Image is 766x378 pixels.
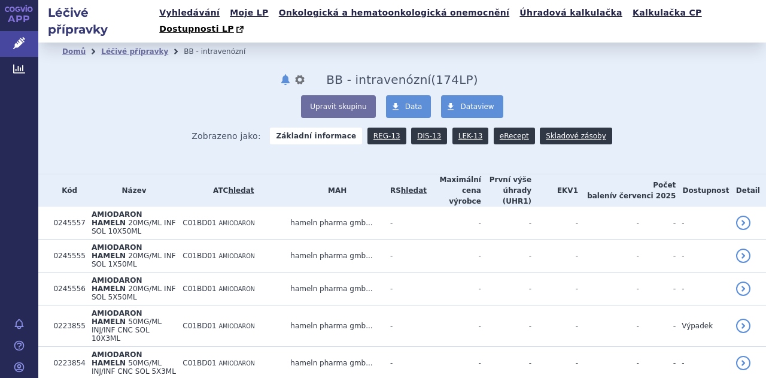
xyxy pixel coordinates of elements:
a: Moje LP [226,5,272,21]
td: - [531,207,578,240]
span: 20MG/ML INF SOL 5X50ML [92,285,176,301]
td: - [531,240,578,273]
button: notifikace [279,72,291,87]
td: - [578,273,639,306]
th: Kód [47,174,85,207]
li: BB - intravenózní [184,43,261,61]
td: - [481,306,531,347]
td: Výpadek [676,306,730,347]
span: Dataview [460,102,494,111]
td: - [384,240,427,273]
a: Dostupnosti LP [156,21,250,38]
td: - [427,207,481,240]
td: - [384,207,427,240]
button: nastavení [294,72,306,87]
a: DIS-13 [411,128,447,144]
a: detail [736,216,750,230]
a: eRecept [494,128,535,144]
th: Detail [730,174,766,207]
span: AMIODARON HAMELN [92,350,142,367]
span: 20MG/ML INF SOL 1X50ML [92,252,176,268]
a: detail [736,249,750,263]
a: Domů [62,47,86,56]
th: Název [86,174,177,207]
span: 174 [436,72,459,87]
span: 50MG/ML INJ/INF CNC SOL 10X3ML [92,317,162,343]
span: AMIODARON [219,253,255,259]
a: Kalkulačka CP [629,5,706,21]
td: - [481,240,531,273]
span: AMIODARON HAMELN [92,210,142,227]
h2: Léčivé přípravky [38,4,156,38]
span: AMIODARON HAMELN [92,309,142,326]
span: ( LP) [431,72,478,87]
td: - [481,273,531,306]
td: 0245557 [47,207,85,240]
a: Úhradová kalkulačka [516,5,626,21]
span: Dostupnosti LP [159,24,234,34]
span: C01BD01 [183,285,216,293]
a: Data [386,95,431,118]
span: C01BD01 [183,359,216,367]
a: detail [736,356,750,370]
td: hameln pharma gmb... [284,240,384,273]
a: LEK-13 [452,128,488,144]
td: - [676,240,730,273]
th: Dostupnost [676,174,730,207]
span: AMIODARON HAMELN [92,276,142,293]
th: Počet balení [578,174,676,207]
td: - [676,207,730,240]
td: - [384,273,427,306]
th: První výše úhrady (UHR1) [481,174,531,207]
td: 0245555 [47,240,85,273]
td: - [676,273,730,306]
span: Zobrazeno jako: [191,128,261,144]
td: - [578,207,639,240]
th: ATC [177,174,284,207]
span: 50MG/ML INJ/INF CNC SOL 5X3ML [92,359,176,376]
td: - [639,306,676,347]
th: RS [384,174,427,207]
td: hameln pharma gmb... [284,273,384,306]
td: - [578,240,639,273]
span: AMIODARON [219,360,255,367]
span: C01BD01 [183,322,216,330]
a: REG-13 [367,128,406,144]
a: hledat [401,186,427,195]
span: 20MG/ML INF SOL 10X50ML [92,219,176,235]
a: Skladové zásoby [540,128,612,144]
td: - [639,207,676,240]
td: - [578,306,639,347]
td: - [639,273,676,306]
span: AMIODARON [219,323,255,329]
span: AMIODARON [219,220,255,226]
span: AMIODARON HAMELN [92,243,142,260]
span: v červenci 2025 [612,192,676,200]
a: Léčivé přípravky [101,47,168,56]
td: hameln pharma gmb... [284,306,384,347]
span: AMIODARON [219,286,255,292]
span: C01BD01 [183,252,216,260]
td: - [427,273,481,306]
span: C01BD01 [183,219,216,227]
td: - [639,240,676,273]
td: - [531,273,578,306]
td: - [427,240,481,273]
th: Maximální cena výrobce [427,174,481,207]
a: detail [736,319,750,333]
td: - [531,306,578,347]
a: detail [736,282,750,296]
td: hameln pharma gmb... [284,207,384,240]
span: BB - intravenózní [326,72,431,87]
th: MAH [284,174,384,207]
td: - [427,306,481,347]
th: EKV1 [531,174,578,207]
strong: Základní informace [270,128,362,144]
td: 0245556 [47,273,85,306]
a: Vyhledávání [156,5,223,21]
a: Onkologická a hematoonkologická onemocnění [275,5,513,21]
a: hledat [228,186,254,195]
span: Data [405,102,422,111]
td: 0223855 [47,306,85,347]
td: - [384,306,427,347]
